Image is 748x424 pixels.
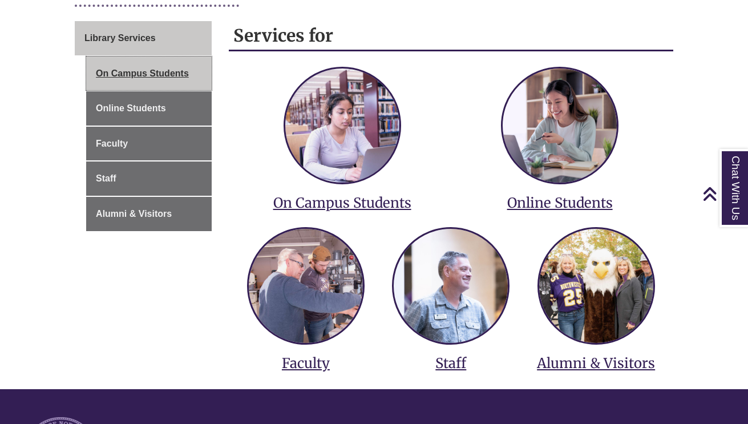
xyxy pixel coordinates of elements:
[459,57,660,212] a: services for online students Online Students
[86,56,212,91] a: On Campus Students
[532,354,660,372] h3: Alumni & Visitors
[387,217,515,372] a: services for staff Staff
[84,33,156,43] span: Library Services
[86,197,212,231] a: Alumni & Visitors
[285,68,399,183] img: services for on campus students
[702,186,745,201] a: Back to Top
[503,68,617,183] img: services for online students
[249,229,363,343] img: services for faculty
[532,217,660,372] a: services for alumni and visitors Alumni & Visitors
[459,194,660,212] h3: Online Students
[242,194,443,212] h3: On Campus Students
[242,57,443,212] a: services for on campus students On Campus Students
[75,21,212,231] div: Guide Page Menu
[86,127,212,161] a: Faculty
[86,161,212,196] a: Staff
[242,217,370,372] a: services for faculty Faculty
[229,21,673,51] h2: Services for
[394,229,508,343] img: services for staff
[539,229,653,343] img: services for alumni and visitors
[387,354,515,372] h3: Staff
[75,21,212,55] a: Library Services
[242,354,370,372] h3: Faculty
[86,91,212,126] a: Online Students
